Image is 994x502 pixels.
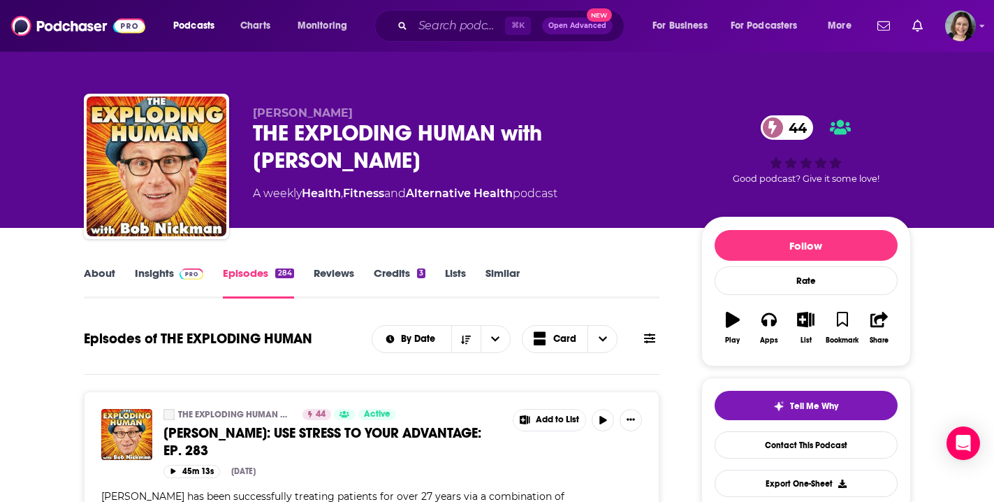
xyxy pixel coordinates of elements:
[701,106,911,193] div: 44Good podcast? Give it some love!
[870,336,889,345] div: Share
[790,401,838,412] span: Tell Me Why
[715,470,898,497] button: Export One-Sheet
[542,17,613,34] button: Open AdvancedNew
[775,115,814,140] span: 44
[945,10,976,41] button: Show profile menu
[787,303,824,353] button: List
[358,409,396,420] a: Active
[413,15,505,37] input: Search podcasts, credits, & more...
[101,409,152,460] img: DOUG BERTRAM: USE STRESS TO YOUR ADVANTAGE: EP. 283
[178,409,293,420] a: THE EXPLODING HUMAN with [PERSON_NAME]
[163,424,503,459] a: [PERSON_NAME]: USE STRESS TO YOUR ADVANTAGE: EP. 283
[253,106,353,120] span: [PERSON_NAME]
[163,424,481,459] span: [PERSON_NAME]: USE STRESS TO YOUR ADVANTAGE: EP. 283
[388,10,638,42] div: Search podcasts, credits, & more...
[298,16,347,36] span: Monitoring
[505,17,531,35] span: ⌘ K
[715,230,898,261] button: Follow
[316,408,326,422] span: 44
[231,466,256,476] div: [DATE]
[945,10,976,41] span: Logged in as micglogovac
[180,268,204,280] img: Podchaser Pro
[620,409,642,431] button: Show More Button
[824,303,861,353] button: Bookmark
[553,334,576,344] span: Card
[828,16,852,36] span: More
[240,16,270,36] span: Charts
[715,266,898,295] div: Rate
[84,266,115,299] a: About
[364,408,390,422] span: Active
[513,410,586,431] button: Show More Button
[861,303,897,353] button: Share
[587,8,612,22] span: New
[725,336,740,345] div: Play
[163,15,233,37] button: open menu
[826,336,858,345] div: Bookmark
[173,16,214,36] span: Podcasts
[715,431,898,459] a: Contact This Podcast
[288,15,365,37] button: open menu
[343,187,384,200] a: Fitness
[11,13,145,39] img: Podchaser - Follow, Share and Rate Podcasts
[947,426,980,460] div: Open Intercom Messenger
[253,185,557,202] div: A weekly podcast
[481,326,510,352] button: open menu
[872,14,896,38] a: Show notifications dropdown
[417,268,425,278] div: 3
[451,326,481,352] button: Sort Direction
[522,325,618,353] button: Choose View
[715,303,751,353] button: Play
[372,334,451,344] button: open menu
[302,187,341,200] a: Health
[135,266,204,299] a: InsightsPodchaser Pro
[715,391,898,420] button: tell me why sparkleTell Me Why
[773,401,784,412] img: tell me why sparkle
[485,266,520,299] a: Similar
[536,415,579,425] span: Add to List
[84,330,312,347] h1: Episodes of THE EXPLODING HUMAN
[275,268,293,278] div: 284
[302,409,331,420] a: 44
[643,15,725,37] button: open menu
[907,14,928,38] a: Show notifications dropdown
[801,336,812,345] div: List
[374,266,425,299] a: Credits3
[751,303,787,353] button: Apps
[372,325,511,353] h2: Choose List sort
[87,96,226,236] img: THE EXPLODING HUMAN with Bob Nickman
[223,266,293,299] a: Episodes284
[163,409,175,420] a: THE EXPLODING HUMAN with Bob Nickman
[761,115,814,140] a: 44
[163,465,220,478] button: 45m 13s
[341,187,343,200] span: ,
[945,10,976,41] img: User Profile
[445,266,466,299] a: Lists
[401,334,440,344] span: By Date
[722,15,818,37] button: open menu
[548,22,606,29] span: Open Advanced
[731,16,798,36] span: For Podcasters
[733,173,879,184] span: Good podcast? Give it some love!
[652,16,708,36] span: For Business
[384,187,406,200] span: and
[314,266,354,299] a: Reviews
[406,187,513,200] a: Alternative Health
[231,15,279,37] a: Charts
[760,336,778,345] div: Apps
[818,15,869,37] button: open menu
